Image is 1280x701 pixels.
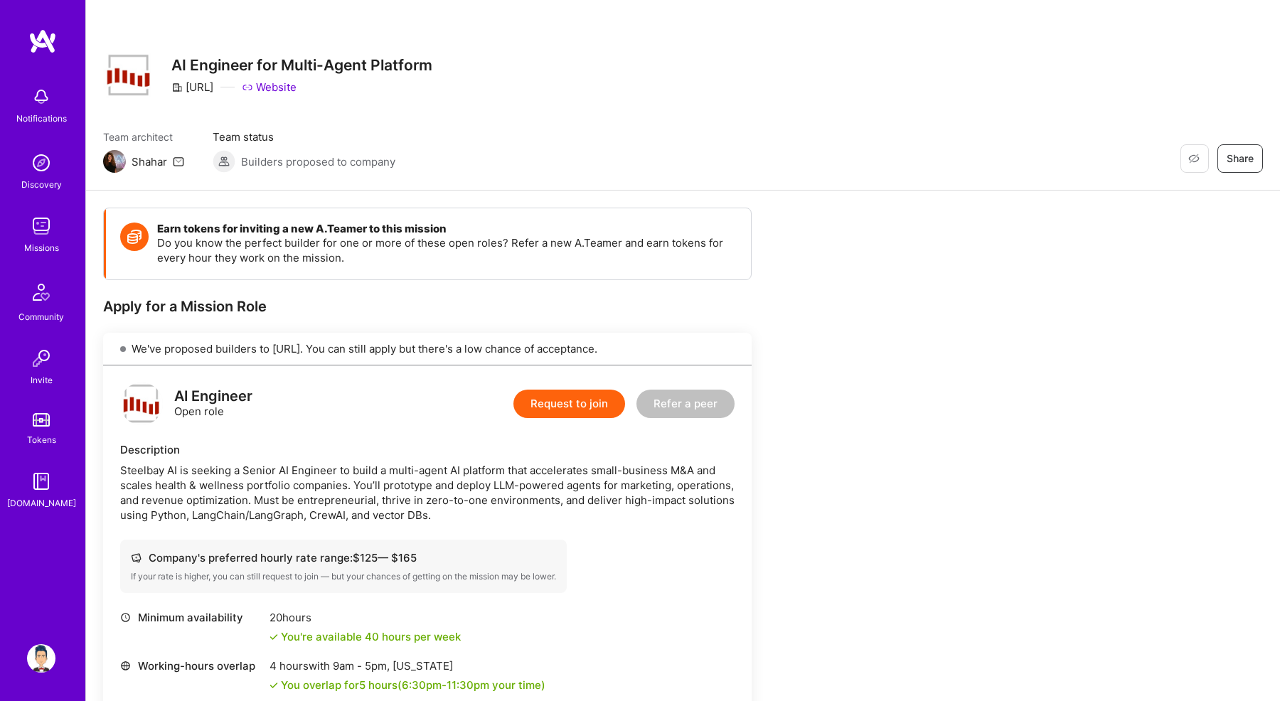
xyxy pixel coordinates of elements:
div: Missions [24,240,59,255]
div: Apply for a Mission Role [103,297,752,316]
i: icon Check [270,633,278,641]
img: discovery [27,149,55,177]
i: icon EyeClosed [1188,153,1200,164]
div: If your rate is higher, you can still request to join — but your chances of getting on the missio... [131,571,556,582]
p: Do you know the perfect builder for one or more of these open roles? Refer a new A.Teamer and ear... [157,235,737,265]
img: Team Architect [103,150,126,173]
div: Description [120,442,735,457]
div: You're available 40 hours per week [270,629,461,644]
i: icon Check [270,681,278,690]
span: Team architect [103,129,184,144]
div: 4 hours with [US_STATE] [270,658,545,673]
i: icon Cash [131,552,142,563]
div: [URL] [171,80,213,95]
img: guide book [27,467,55,496]
button: Refer a peer [636,390,735,418]
span: Builders proposed to company [241,154,395,169]
img: logo [28,28,57,54]
i: icon Mail [173,156,184,167]
div: Discovery [21,177,62,192]
div: We've proposed builders to [URL]. You can still apply but there's a low chance of acceptance. [103,333,752,365]
h3: AI Engineer for Multi-Agent Platform [171,56,432,74]
div: Company's preferred hourly rate range: $ 125 — $ 165 [131,550,556,565]
button: Share [1217,144,1263,173]
span: Team status [213,129,395,144]
div: Community [18,309,64,324]
span: 6:30pm - 11:30pm [402,678,489,692]
i: icon Clock [120,612,131,623]
div: Invite [31,373,53,387]
img: tokens [33,413,50,427]
a: Website [242,80,297,95]
img: teamwork [27,212,55,240]
i: icon CompanyGray [171,82,183,93]
div: Minimum availability [120,610,262,625]
div: AI Engineer [174,389,252,404]
div: Shahar [132,154,167,169]
div: 20 hours [270,610,461,625]
img: logo [120,382,163,425]
div: Steelbay AI is seeking a Senior AI Engineer to build a multi-agent AI platform that accelerates s... [120,463,735,523]
button: Request to join [513,390,625,418]
img: Builders proposed to company [213,150,235,173]
img: User Avatar [27,644,55,673]
div: Open role [174,389,252,419]
div: [DOMAIN_NAME] [7,496,76,510]
img: Token icon [120,223,149,251]
i: icon World [120,660,131,671]
img: Company Logo [103,53,154,97]
h4: Earn tokens for inviting a new A.Teamer to this mission [157,223,737,235]
div: Notifications [16,111,67,126]
div: Tokens [27,432,56,447]
img: Community [24,275,58,309]
img: bell [27,82,55,111]
div: Working-hours overlap [120,658,262,673]
span: Share [1227,151,1254,166]
img: Invite [27,344,55,373]
div: You overlap for 5 hours ( your time) [281,678,545,692]
a: User Avatar [23,644,59,673]
span: 9am - 5pm , [330,659,393,673]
